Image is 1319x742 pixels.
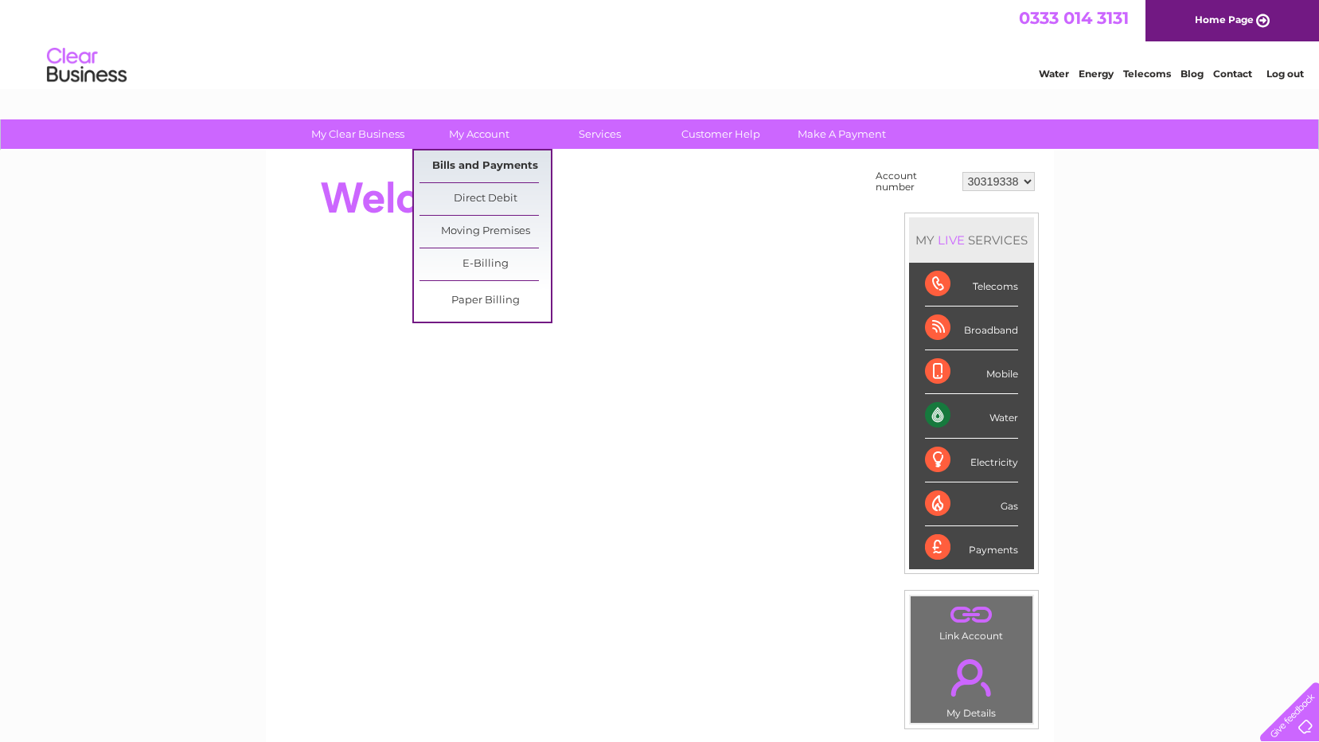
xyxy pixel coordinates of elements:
[909,217,1034,263] div: MY SERVICES
[420,183,551,215] a: Direct Debit
[1019,8,1129,28] a: 0333 014 3131
[655,119,786,149] a: Customer Help
[46,41,127,90] img: logo.png
[925,439,1018,482] div: Electricity
[910,646,1033,724] td: My Details
[420,248,551,280] a: E-Billing
[1123,68,1171,80] a: Telecoms
[1079,68,1114,80] a: Energy
[284,9,1036,77] div: Clear Business is a trading name of Verastar Limited (registered in [GEOGRAPHIC_DATA] No. 3667643...
[872,166,958,197] td: Account number
[925,394,1018,438] div: Water
[1266,68,1304,80] a: Log out
[420,285,551,317] a: Paper Billing
[925,350,1018,394] div: Mobile
[925,482,1018,526] div: Gas
[915,650,1028,705] a: .
[420,150,551,182] a: Bills and Payments
[915,600,1028,628] a: .
[1039,68,1069,80] a: Water
[534,119,665,149] a: Services
[420,216,551,248] a: Moving Premises
[910,596,1033,646] td: Link Account
[1213,68,1252,80] a: Contact
[925,526,1018,569] div: Payments
[292,119,423,149] a: My Clear Business
[925,263,1018,307] div: Telecoms
[1180,68,1204,80] a: Blog
[413,119,544,149] a: My Account
[925,307,1018,350] div: Broadband
[935,232,968,248] div: LIVE
[776,119,907,149] a: Make A Payment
